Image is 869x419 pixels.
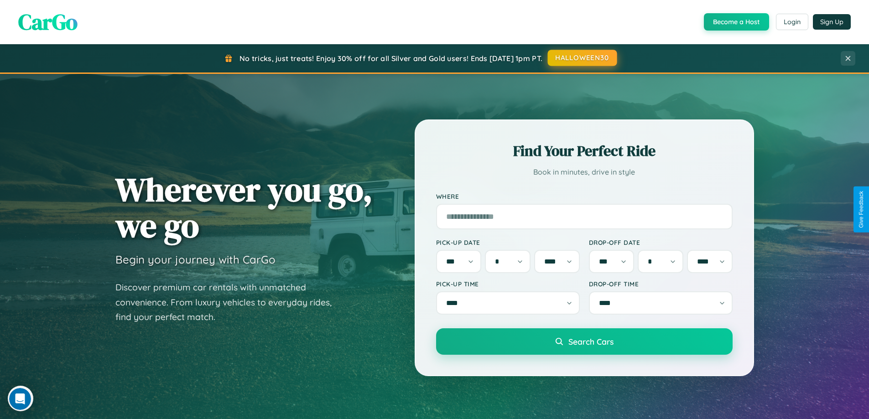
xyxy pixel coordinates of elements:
[589,238,733,246] label: Drop-off Date
[813,14,851,30] button: Sign Up
[436,192,733,200] label: Where
[9,388,31,410] iframe: Intercom live chat
[568,336,614,347] span: Search Cars
[115,171,373,243] h1: Wherever you go, we go
[115,280,343,325] p: Discover premium car rentals with unmatched convenience. From luxury vehicles to everyday rides, ...
[436,166,733,179] p: Book in minutes, drive in style
[436,328,733,355] button: Search Cars
[436,238,580,246] label: Pick-up Date
[776,14,808,30] button: Login
[115,253,276,266] h3: Begin your journey with CarGo
[239,54,542,63] span: No tricks, just treats! Enjoy 30% off for all Silver and Gold users! Ends [DATE] 1pm PT.
[436,141,733,161] h2: Find Your Perfect Ride
[436,280,580,288] label: Pick-up Time
[8,386,33,411] iframe: Intercom live chat discovery launcher
[704,13,769,31] button: Become a Host
[548,50,617,66] button: HALLOWEEN30
[589,280,733,288] label: Drop-off Time
[858,191,864,228] div: Give Feedback
[18,7,78,37] span: CarGo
